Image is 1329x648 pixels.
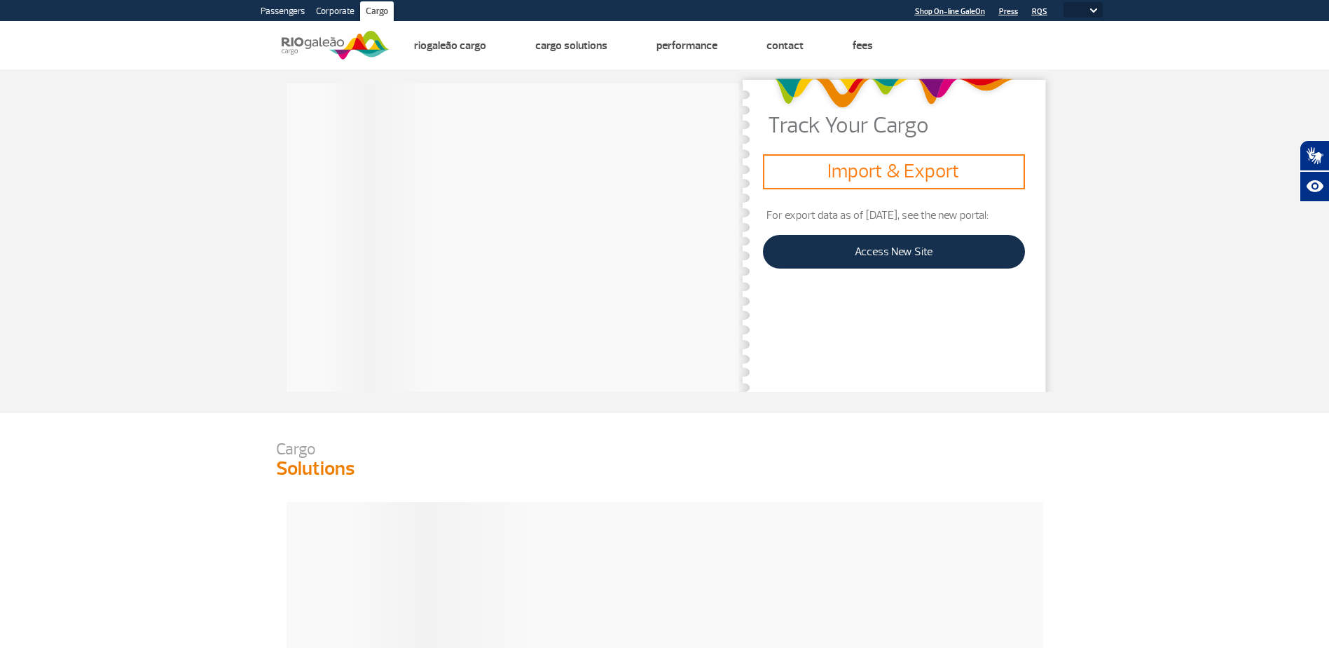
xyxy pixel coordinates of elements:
[766,39,804,53] a: Contact
[999,7,1018,16] a: Press
[769,72,1018,114] img: grafismo
[310,1,360,24] a: Corporate
[276,457,1054,481] h3: Solutions
[414,39,486,53] a: Riogaleão Cargo
[768,114,1053,137] p: Track Your Cargo
[853,39,873,53] a: Fees
[276,441,1054,457] p: Cargo
[1300,140,1329,171] button: Abrir tradutor de língua de sinais.
[656,39,717,53] a: Performance
[915,7,985,16] a: Shop On-line GaleOn
[763,207,1024,224] p: For export data as of [DATE], see the new portal:
[1300,140,1329,202] div: Plugin de acessibilidade da Hand Talk.
[763,235,1024,269] a: Access New Site
[255,1,310,24] a: Passengers
[1032,7,1047,16] a: RQS
[769,160,1019,184] h3: Import & Export
[535,39,607,53] a: Cargo Solutions
[360,1,394,24] a: Cargo
[1300,171,1329,202] button: Abrir recursos assistivos.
